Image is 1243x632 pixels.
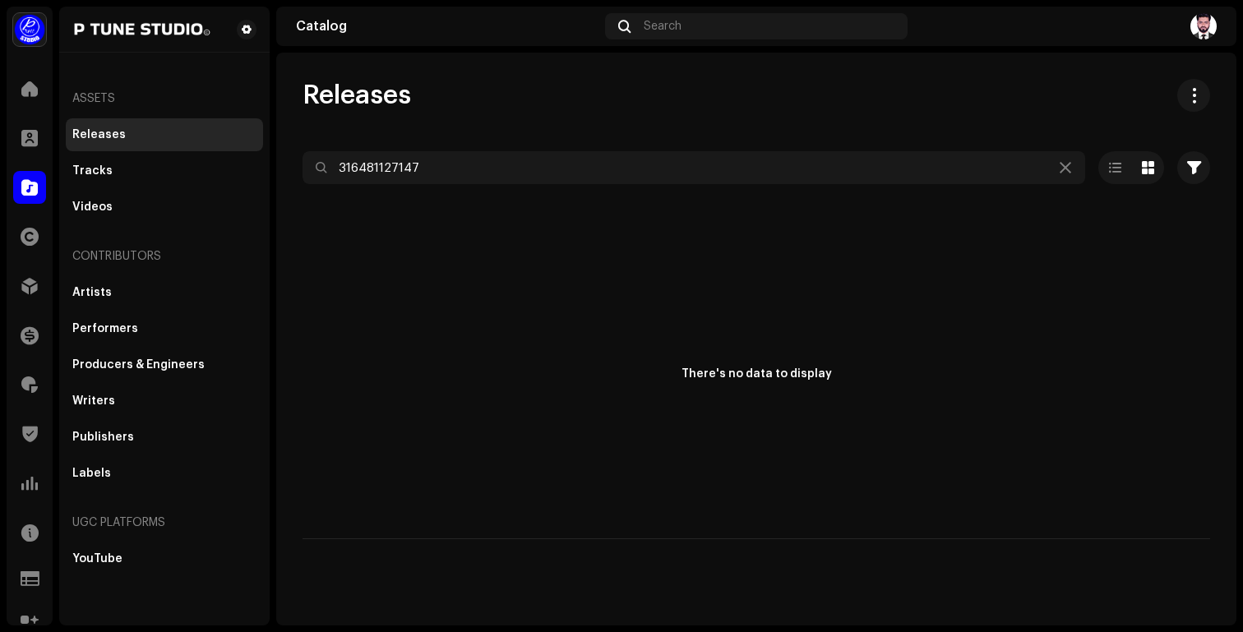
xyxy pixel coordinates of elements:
div: Releases [72,128,126,141]
input: Search [303,151,1085,184]
span: Releases [303,79,411,112]
re-m-nav-item: Writers [66,385,263,417]
div: There's no data to display [682,366,832,383]
re-m-nav-item: Tracks [66,155,263,187]
img: a1dd4b00-069a-4dd5-89ed-38fbdf7e908f [13,13,46,46]
re-m-nav-item: Releases [66,118,263,151]
re-a-nav-header: Assets [66,79,263,118]
re-m-nav-item: Labels [66,457,263,490]
div: Publishers [72,431,134,444]
re-m-nav-item: Performers [66,312,263,345]
span: Search [644,20,682,33]
div: Writers [72,394,115,408]
div: YouTube [72,552,122,565]
re-m-nav-item: Videos [66,191,263,224]
div: Labels [72,467,111,480]
re-m-nav-item: YouTube [66,542,263,575]
re-m-nav-item: Publishers [66,421,263,454]
re-m-nav-item: Producers & Engineers [66,348,263,381]
div: Videos [72,201,113,214]
div: Catalog [296,20,598,33]
div: Performers [72,322,138,335]
div: Artists [72,286,112,299]
img: bdd245f4-092b-4985-9710-8ecba79bc074 [1190,13,1217,39]
re-a-nav-header: UGC Platforms [66,503,263,542]
re-m-nav-item: Artists [66,276,263,309]
img: 014156fc-5ea7-42a8-85d9-84b6ed52d0f4 [72,20,210,39]
div: Tracks [72,164,113,178]
re-a-nav-header: Contributors [66,237,263,276]
div: Producers & Engineers [72,358,205,371]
